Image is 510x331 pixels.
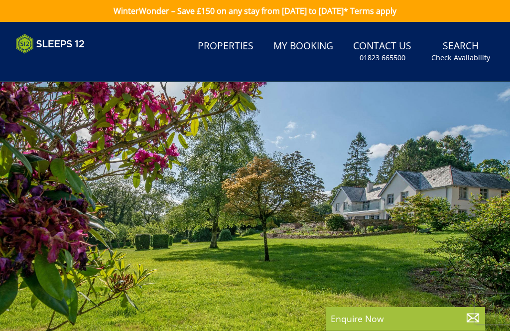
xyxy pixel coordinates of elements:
img: Sleeps 12 [16,34,85,54]
a: SearchCheck Availability [427,35,494,68]
a: My Booking [269,35,337,58]
iframe: Customer reviews powered by Trustpilot [11,60,116,68]
a: Contact Us01823 665500 [349,35,415,68]
small: 01823 665500 [360,53,405,63]
small: Check Availability [431,53,490,63]
a: Properties [194,35,257,58]
p: Enquire Now [331,312,480,325]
